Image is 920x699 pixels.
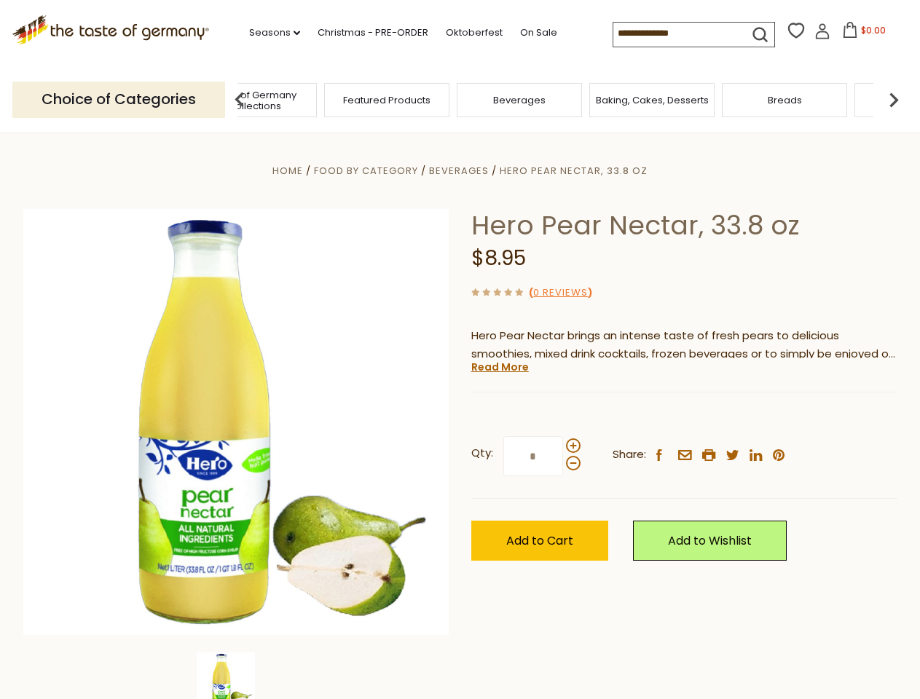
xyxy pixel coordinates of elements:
[596,95,709,106] a: Baking, Cakes, Desserts
[318,25,428,41] a: Christmas - PRE-ORDER
[500,164,648,178] a: Hero Pear Nectar, 33.8 oz
[861,24,886,36] span: $0.00
[506,532,573,549] span: Add to Cart
[613,446,646,464] span: Share:
[471,327,897,363] p: Hero Pear Nectar brings an intense taste of fresh pears to delicious smoothies, mixed drink cockt...
[471,360,529,374] a: Read More
[493,95,546,106] a: Beverages
[249,25,300,41] a: Seasons
[471,521,608,561] button: Add to Cart
[768,95,802,106] a: Breads
[533,285,588,301] a: 0 Reviews
[429,164,489,178] a: Beverages
[633,521,787,561] a: Add to Wishlist
[471,444,493,462] strong: Qty:
[833,22,895,44] button: $0.00
[503,436,563,476] input: Qty:
[446,25,503,41] a: Oktoberfest
[471,209,897,242] h1: Hero Pear Nectar, 33.8 oz
[529,285,592,299] span: ( )
[23,209,449,635] img: Hero Pear Nectar, 33.8 oz
[879,85,908,114] img: next arrow
[225,85,254,114] img: previous arrow
[12,82,225,117] p: Choice of Categories
[520,25,557,41] a: On Sale
[471,244,526,272] span: $8.95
